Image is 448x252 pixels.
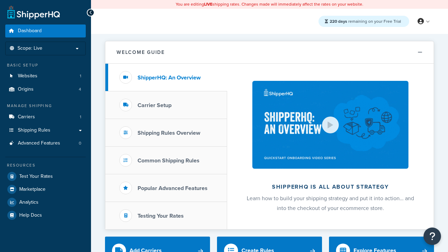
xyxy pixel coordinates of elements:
[5,170,86,183] a: Test Your Rates
[19,174,53,180] span: Test Your Rates
[138,213,184,219] h3: Testing Your Rates
[247,194,414,212] span: Learn how to build your shipping strategy and put it into action… and into the checkout of your e...
[5,162,86,168] div: Resources
[423,227,441,245] button: Open Resource Center
[138,75,201,81] h3: ShipperHQ: An Overview
[138,185,208,191] h3: Popular Advanced Features
[19,212,42,218] span: Help Docs
[5,124,86,137] a: Shipping Rules
[5,111,86,124] li: Carriers
[17,45,42,51] span: Scope: Live
[5,70,86,83] a: Websites1
[5,83,86,96] a: Origins4
[246,184,415,190] h2: ShipperHQ is all about strategy
[138,130,200,136] h3: Shipping Rules Overview
[138,157,199,164] h3: Common Shipping Rules
[5,62,86,68] div: Basic Setup
[117,50,165,55] h2: Welcome Guide
[18,28,42,34] span: Dashboard
[5,111,86,124] a: Carriers1
[5,137,86,150] li: Advanced Features
[5,137,86,150] a: Advanced Features0
[18,73,37,79] span: Websites
[5,24,86,37] a: Dashboard
[19,187,45,192] span: Marketplace
[80,114,81,120] span: 1
[79,140,81,146] span: 0
[5,209,86,222] a: Help Docs
[105,41,434,64] button: Welcome Guide
[18,127,50,133] span: Shipping Rules
[5,196,86,209] a: Analytics
[330,18,347,24] strong: 220 days
[5,103,86,109] div: Manage Shipping
[5,70,86,83] li: Websites
[5,83,86,96] li: Origins
[204,1,212,7] b: LIVE
[330,18,401,24] span: remaining on your Free Trial
[18,114,35,120] span: Carriers
[80,73,81,79] span: 1
[252,81,408,169] img: ShipperHQ is all about strategy
[19,199,38,205] span: Analytics
[18,86,34,92] span: Origins
[79,86,81,92] span: 4
[5,183,86,196] a: Marketplace
[138,102,171,108] h3: Carrier Setup
[18,140,60,146] span: Advanced Features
